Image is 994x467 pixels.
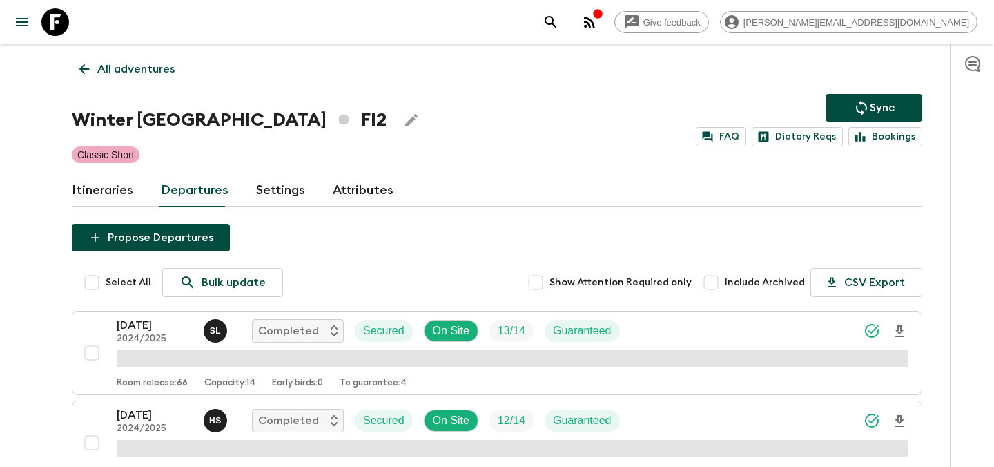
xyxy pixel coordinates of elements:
[162,268,283,297] a: Bulk update
[72,106,387,134] h1: Winter [GEOGRAPHIC_DATA] FI2
[424,320,478,342] div: On Site
[117,378,188,389] p: Room release: 66
[736,17,977,28] span: [PERSON_NAME][EMAIL_ADDRESS][DOMAIN_NAME]
[117,423,193,435] p: 2024/2025
[204,413,230,424] span: Henri Sarre
[333,174,393,207] a: Attributes
[72,55,182,83] a: All adventures
[489,320,534,342] div: Trip Fill
[696,127,746,146] a: FAQ
[848,127,922,146] a: Bookings
[498,323,525,339] p: 13 / 14
[106,276,151,289] span: Select All
[72,174,133,207] a: Itineraries
[614,11,709,33] a: Give feedback
[398,106,425,134] button: Edit Adventure Title
[489,410,534,432] div: Trip Fill
[636,17,708,28] span: Give feedback
[258,412,319,429] p: Completed
[77,148,134,162] p: Classic Short
[97,61,175,77] p: All adventures
[117,334,193,345] p: 2024/2025
[363,412,405,429] p: Secured
[553,412,612,429] p: Guaranteed
[549,276,692,289] span: Show Attention Required only
[864,412,880,429] svg: Synced Successfully
[553,323,612,339] p: Guaranteed
[826,94,922,122] button: Sync adventure departures to the booking engine
[725,276,805,289] span: Include Archived
[891,413,908,430] svg: Download Onboarding
[363,323,405,339] p: Secured
[117,317,193,334] p: [DATE]
[161,174,228,207] a: Departures
[424,410,478,432] div: On Site
[355,410,413,432] div: Secured
[720,11,977,33] div: [PERSON_NAME][EMAIL_ADDRESS][DOMAIN_NAME]
[204,378,255,389] p: Capacity: 14
[433,412,469,429] p: On Site
[8,8,36,36] button: menu
[258,323,319,339] p: Completed
[864,323,880,339] svg: Synced Successfully
[355,320,413,342] div: Secured
[870,99,895,116] p: Sync
[498,412,525,429] p: 12 / 14
[256,174,305,207] a: Settings
[72,224,230,251] button: Propose Departures
[537,8,565,36] button: search adventures
[752,127,843,146] a: Dietary Reqs
[340,378,407,389] p: To guarantee: 4
[810,268,922,297] button: CSV Export
[433,323,469,339] p: On Site
[117,407,193,423] p: [DATE]
[272,378,323,389] p: Early birds: 0
[202,274,266,291] p: Bulk update
[72,311,922,395] button: [DATE]2024/2025Sonja LassilaCompletedSecuredOn SiteTrip FillGuaranteedRoom release:66Capacity:14E...
[204,323,230,334] span: Sonja Lassila
[891,323,908,340] svg: Download Onboarding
